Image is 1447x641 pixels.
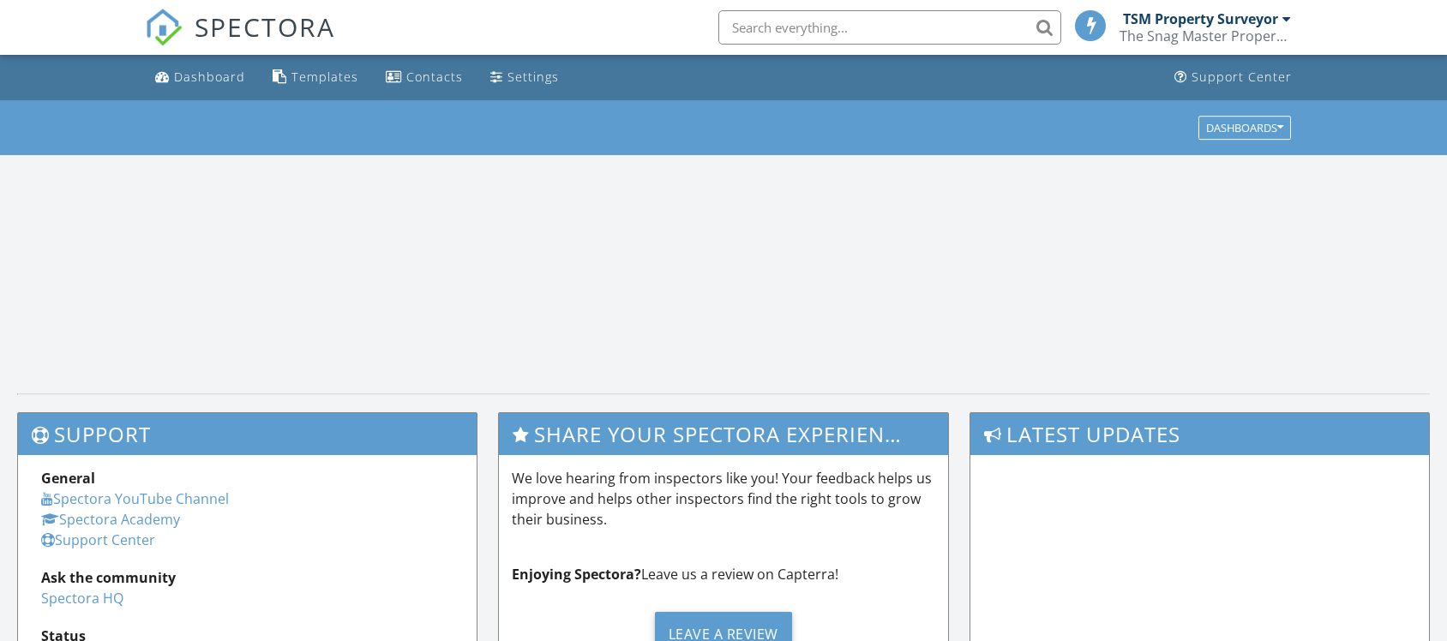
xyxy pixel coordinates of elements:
[291,69,358,85] div: Templates
[1123,10,1278,27] div: TSM Property Surveyor
[512,564,934,584] p: Leave us a review on Capterra!
[1192,69,1292,85] div: Support Center
[41,567,453,588] div: Ask the community
[1198,116,1291,140] button: Dashboards
[718,10,1061,45] input: Search everything...
[406,69,463,85] div: Contacts
[148,62,252,93] a: Dashboard
[41,510,180,529] a: Spectora Academy
[1120,27,1291,45] div: The Snag Master Property Observer L.L.C
[1206,122,1283,134] div: Dashboards
[483,62,566,93] a: Settings
[145,23,335,59] a: SPECTORA
[41,469,95,488] strong: General
[512,565,641,584] strong: Enjoying Spectora?
[1168,62,1299,93] a: Support Center
[499,413,947,455] h3: Share Your Spectora Experience
[970,413,1429,455] h3: Latest Updates
[145,9,183,46] img: The Best Home Inspection Software - Spectora
[379,62,470,93] a: Contacts
[174,69,245,85] div: Dashboard
[41,589,123,608] a: Spectora HQ
[41,530,155,549] a: Support Center
[18,413,477,455] h3: Support
[195,9,335,45] span: SPECTORA
[507,69,559,85] div: Settings
[512,468,934,530] p: We love hearing from inspectors like you! Your feedback helps us improve and helps other inspecto...
[41,489,229,508] a: Spectora YouTube Channel
[266,62,365,93] a: Templates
